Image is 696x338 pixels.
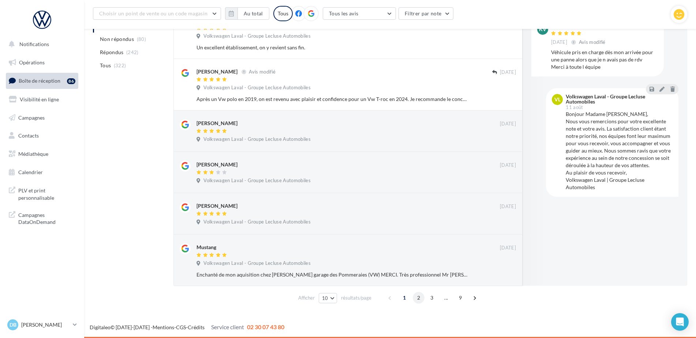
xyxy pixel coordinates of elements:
[500,121,516,127] span: [DATE]
[413,292,424,304] span: 2
[18,169,43,175] span: Calendrier
[329,10,359,16] span: Tous les avis
[298,294,315,301] span: Afficher
[322,295,328,301] span: 10
[67,78,75,84] div: 86
[197,244,216,251] div: Mustang
[153,324,174,330] a: Mentions
[90,324,111,330] a: Digitaleo
[203,177,311,184] span: Volkswagen Laval - Groupe Lecluse Automobiles
[100,49,124,56] span: Répondus
[398,7,454,20] button: Filtrer par note
[4,165,80,180] a: Calendrier
[454,292,466,304] span: 9
[21,321,70,328] p: [PERSON_NAME]
[4,183,80,204] a: PLV et print personnalisable
[197,95,468,103] div: Après un Vw polo en 2019, on est revenu avec plaisir et confidence pour un Vw T-roc en 2024. Je r...
[197,120,237,127] div: [PERSON_NAME]
[323,7,396,20] button: Tous les avis
[18,151,48,157] span: Médiathèque
[203,33,311,40] span: Volkswagen Laval - Groupe Lecluse Automobiles
[188,324,205,330] a: Crédits
[197,271,468,278] div: Enchanté de mon aquisition chez [PERSON_NAME] garage des Pommeraies (VW) MERCI. Très professionne...
[203,84,311,91] span: Volkswagen Laval - Groupe Lecluse Automobiles
[137,36,146,42] span: (80)
[203,219,311,225] span: Volkswagen Laval - Groupe Lecluse Automobiles
[4,73,80,89] a: Boîte de réception86
[249,69,276,75] span: Avis modifié
[671,313,689,331] div: Open Intercom Messenger
[19,41,49,47] span: Notifications
[500,203,516,210] span: [DATE]
[197,161,237,168] div: [PERSON_NAME]
[93,7,221,20] button: Choisir un point de vente ou un code magasin
[398,292,410,304] span: 1
[237,7,269,20] button: Au total
[500,162,516,169] span: [DATE]
[100,35,134,43] span: Non répondus
[19,78,60,84] span: Boîte de réception
[99,10,207,16] span: Choisir un point de vente ou un code magasin
[203,260,311,267] span: Volkswagen Laval - Groupe Lecluse Automobiles
[100,62,111,69] span: Tous
[18,132,39,139] span: Contacts
[18,210,75,226] span: Campagnes DataOnDemand
[197,68,237,75] div: [PERSON_NAME]
[4,110,80,125] a: Campagnes
[114,63,126,68] span: (322)
[566,105,583,110] span: 11 août
[18,185,75,201] span: PLV et print personnalisable
[211,323,244,330] span: Service client
[90,324,284,330] span: © [DATE]-[DATE] - - -
[225,7,269,20] button: Au total
[579,39,606,45] span: Avis modifié
[341,294,371,301] span: résultats/page
[176,324,186,330] a: CGS
[4,92,80,107] a: Visibilité en ligne
[126,49,139,55] span: (242)
[197,202,237,210] div: [PERSON_NAME]
[4,37,77,52] button: Notifications
[4,55,80,70] a: Opérations
[551,24,607,29] div: [PERSON_NAME]
[10,321,16,328] span: DB
[273,6,293,21] div: Tous
[440,292,452,304] span: ...
[551,39,567,46] span: [DATE]
[203,136,311,143] span: Volkswagen Laval - Groupe Lecluse Automobiles
[247,323,284,330] span: 02 30 07 43 80
[18,114,45,120] span: Campagnes
[551,49,658,71] div: Véhicule pris en charge dès mon arrivée pour une panne alors que je n avais pas de rdv Merci à to...
[4,207,80,229] a: Campagnes DataOnDemand
[500,69,516,76] span: [DATE]
[6,318,78,332] a: DB [PERSON_NAME]
[426,292,438,304] span: 3
[319,293,337,303] button: 10
[4,146,80,162] a: Médiathèque
[566,110,673,191] div: Bonjour Madame [PERSON_NAME], Nous vous remercions pour votre excellente note et votre avis. La s...
[20,96,59,102] span: Visibilité en ligne
[500,245,516,251] span: [DATE]
[197,44,468,51] div: Un excellent établissement, on y revient sans fin.
[4,128,80,143] a: Contacts
[539,26,546,33] span: KV
[554,96,561,103] span: VL
[566,94,671,104] div: Volkswagen Laval - Groupe Lecluse Automobiles
[19,59,45,65] span: Opérations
